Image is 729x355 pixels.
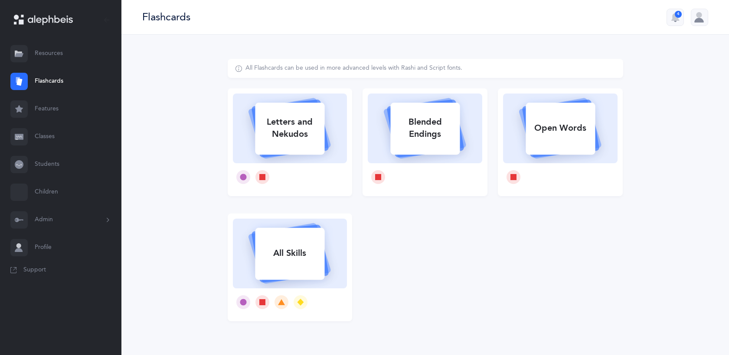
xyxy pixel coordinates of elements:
div: All Skills [255,242,324,265]
div: Open Words [526,117,595,139]
div: Flashcards [142,10,190,24]
div: All Flashcards can be used in more advanced levels with Rashi and Script fonts. [245,64,462,73]
div: Letters and Nekudos [255,111,324,145]
span: Support [23,266,46,274]
button: 4 [667,9,684,26]
div: Blended Endings [390,111,460,145]
div: 4 [675,11,682,18]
